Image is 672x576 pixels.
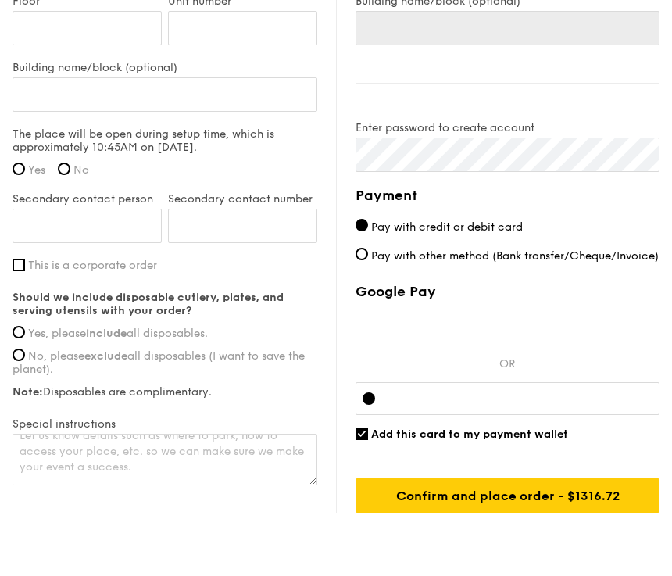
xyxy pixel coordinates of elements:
label: Disposables are complimentary. [13,385,317,399]
label: Enter password to create account [356,121,659,134]
input: This is a corporate order [13,259,25,271]
label: Secondary contact number [168,192,317,206]
label: Secondary contact person [13,192,162,206]
input: Confirm and place order - $1316.72 [356,478,659,513]
strong: Note: [13,385,43,399]
label: Google Pay [356,283,659,300]
input: Pay with credit or debit card [356,219,368,231]
strong: include [86,327,127,340]
input: Yes [13,163,25,175]
span: Pay with other method (Bank transfer/Cheque/Invoice) [371,249,659,263]
label: Building name/block (optional) [13,61,317,74]
iframe: Secure card payment input frame [388,392,652,405]
span: Pay with credit or debit card [371,220,523,234]
input: Pay with other method (Bank transfer/Cheque/Invoice) [356,248,368,260]
span: Yes, please all disposables. [28,327,208,340]
input: No [58,163,70,175]
label: The place will be open during setup time, which is approximately 10:45AM on [DATE]. [13,127,317,154]
span: Add this card to my payment wallet [371,428,568,441]
span: This is a corporate order [28,259,157,272]
p: OR [494,357,522,370]
label: Special instructions [13,417,317,431]
span: No, please all disposables (I want to save the planet). [13,349,305,376]
input: Yes, pleaseincludeall disposables. [13,326,25,338]
iframe: Secure payment button frame [356,309,659,344]
span: Yes [28,163,45,177]
strong: exclude [84,349,127,363]
strong: Should we include disposable cutlery, plates, and serving utensils with your order? [13,291,284,317]
span: No [73,163,89,177]
h4: Payment [356,184,659,206]
input: No, pleaseexcludeall disposables (I want to save the planet). [13,349,25,361]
